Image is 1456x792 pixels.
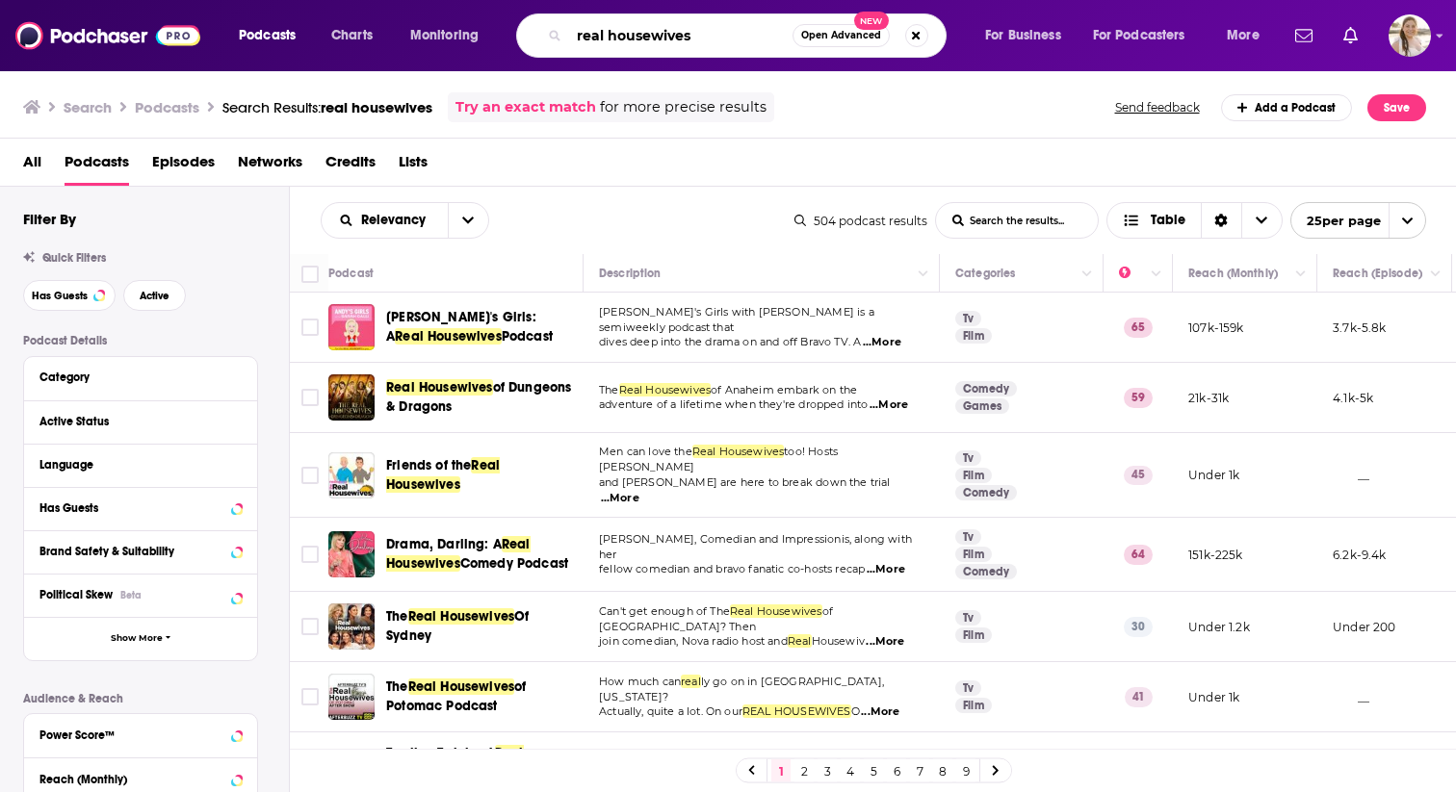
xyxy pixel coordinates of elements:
div: Power Score [1119,262,1146,285]
a: Tv [955,450,981,466]
span: New [854,12,889,30]
span: 25 per page [1291,206,1381,236]
a: Drama, Darling: AReal HousewivesComedy Podcast [386,535,577,574]
span: of Anaheim embark on the [711,383,857,396]
a: 6 [887,759,906,782]
span: ...More [867,562,905,577]
button: Column Actions [1289,263,1313,286]
a: 1 [771,759,791,782]
h2: Choose List sort [321,202,489,239]
span: Comedy Podcast [460,555,568,572]
div: Power Score™ [39,728,225,742]
div: Language [39,458,229,472]
span: ...More [601,491,639,506]
button: Column Actions [1145,263,1168,286]
div: Search Results: [222,98,432,116]
span: Has Guests [32,291,88,301]
a: Film [955,698,992,713]
p: 59 [1124,388,1153,407]
a: Film [955,547,992,562]
button: open menu [448,203,488,238]
button: Show More [24,617,257,660]
a: 3 [818,759,837,782]
h3: Search [64,98,112,116]
button: Show profile menu [1389,14,1431,57]
span: All [23,146,41,186]
img: The Real Housewives of Potomac Podcast [328,674,375,720]
button: Political SkewBeta [39,582,242,606]
button: Has Guests [23,280,116,311]
a: Podchaser - Follow, Share and Rate Podcasts [15,17,200,54]
span: for more precise results [600,96,767,118]
a: 2 [794,759,814,782]
p: 64 [1124,545,1153,564]
div: Description [599,262,661,285]
a: Film [955,627,992,643]
a: TheReal HousewivesOf Sydney [386,607,577,646]
a: Tv [955,680,981,696]
span: Actually, quite a lot. On our [599,704,742,718]
span: real [681,675,701,688]
a: Real Housewivesof Dungeons & Dragons [386,378,577,417]
span: O [851,704,860,718]
div: Category [39,370,229,384]
a: Credits [325,146,376,186]
p: __ [1333,467,1369,483]
button: Category [39,365,242,389]
button: open menu [972,20,1085,51]
button: Column Actions [912,263,935,286]
span: Monitoring [410,22,479,49]
a: Show notifications dropdown [1336,19,1365,52]
span: ...More [863,335,901,350]
button: Active [123,280,186,311]
a: Drama, Darling: A Real Housewives Comedy Podcast [328,531,375,577]
p: Under 1k [1188,467,1239,483]
span: Housewiv [812,634,865,648]
div: Sort Direction [1201,203,1241,238]
p: Under 1k [1188,689,1239,705]
span: Lists [399,146,428,186]
p: Podcast Details [23,334,258,347]
span: Table [1151,214,1185,227]
a: Episodes [152,146,215,186]
a: Brand Safety & Suitability [39,539,242,563]
h2: Choose View [1106,202,1283,239]
p: 65 [1124,318,1153,337]
span: Drama, Darling: A [386,536,502,552]
span: Real Housewives [730,604,822,618]
span: Toggle select row [301,389,319,406]
a: 5 [864,759,883,782]
button: Send feedback [1109,99,1206,115]
span: Open Advanced [801,31,881,40]
button: Column Actions [1424,263,1447,286]
span: Toggle select row [301,319,319,336]
div: Categories [955,262,1015,285]
span: How much can [599,675,681,688]
span: REAL HOUSEWIVES [742,704,851,718]
a: Real Housewives of Dungeons & Dragons [328,374,375,421]
span: The [386,608,408,625]
button: Reach (Monthly) [39,766,242,790]
span: More [1227,22,1260,49]
div: Search podcasts, credits, & more... [534,13,965,58]
span: Real Housewives [408,608,515,625]
span: Political Skew [39,588,113,601]
p: 41 [1125,687,1153,706]
button: Power Score™ [39,722,242,746]
span: ...More [866,634,904,650]
a: Podcasts [65,146,129,186]
a: Comedy [955,381,1017,396]
span: Real Housewives [395,328,502,345]
a: Networks [238,146,302,186]
a: Film [955,328,992,344]
span: Active [140,291,169,301]
a: Tv [955,610,981,626]
a: 7 [910,759,929,782]
a: Comedy [955,564,1017,579]
a: Tv [955,311,981,326]
span: join comedian, Nova radio host and [599,634,788,648]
